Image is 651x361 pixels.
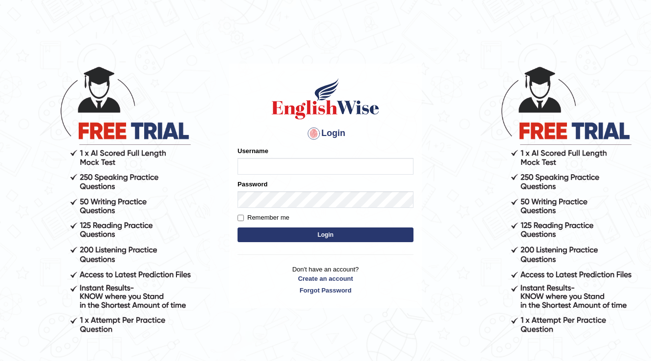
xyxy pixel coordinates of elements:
img: Logo of English Wise sign in for intelligent practice with AI [270,77,381,121]
h4: Login [238,126,413,141]
label: Remember me [238,213,289,223]
button: Login [238,227,413,242]
a: Forgot Password [238,286,413,295]
p: Don't have an account? [238,265,413,295]
input: Remember me [238,215,244,221]
label: Password [238,180,267,189]
label: Username [238,146,268,156]
a: Create an account [238,274,413,283]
